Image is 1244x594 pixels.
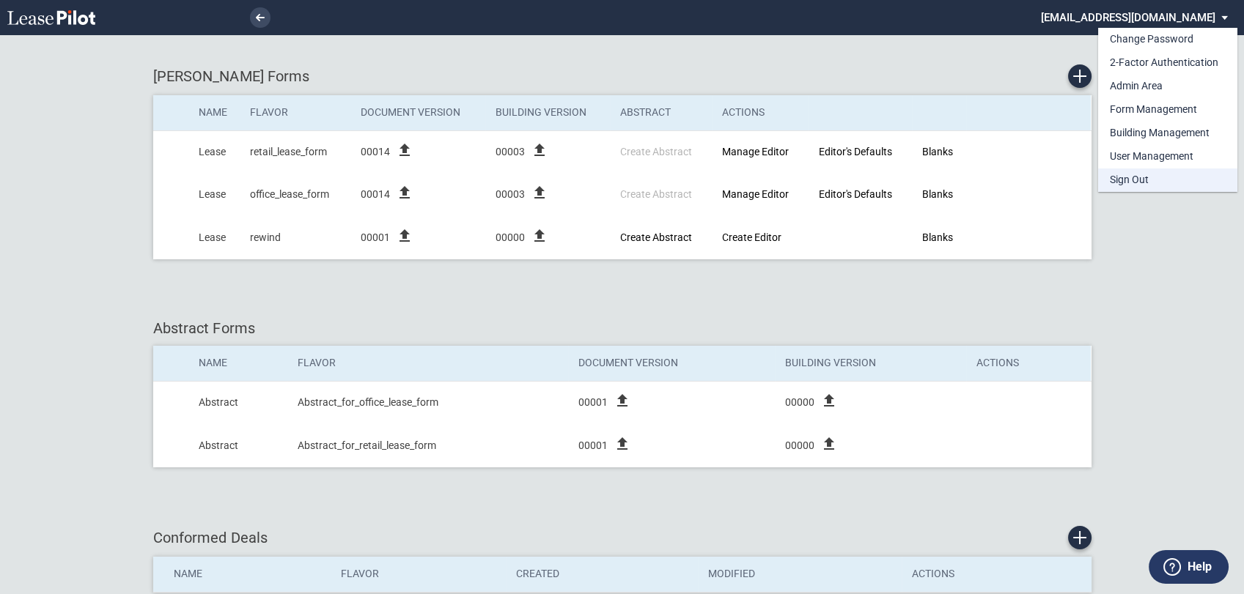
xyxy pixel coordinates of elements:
div: Admin Area [1110,79,1163,94]
div: 2-Factor Authentication [1110,56,1218,70]
div: User Management [1110,149,1193,164]
button: Help [1149,550,1229,584]
div: Change Password [1110,32,1193,47]
div: Form Management [1110,103,1197,117]
div: Building Management [1110,126,1210,141]
div: Sign Out [1110,173,1149,188]
label: Help [1188,557,1212,576]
